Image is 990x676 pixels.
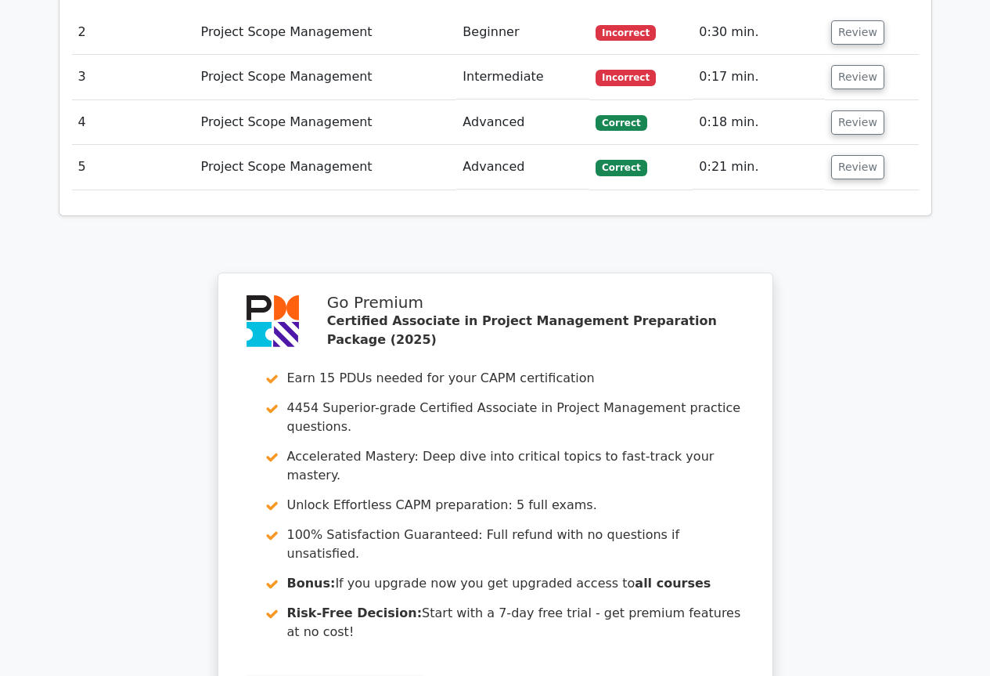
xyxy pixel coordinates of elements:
[195,55,457,99] td: Project Scope Management
[596,115,646,131] span: Correct
[195,145,457,190] td: Project Scope Management
[831,155,884,179] button: Review
[72,55,195,99] td: 3
[72,145,195,190] td: 5
[456,145,589,190] td: Advanced
[693,100,825,145] td: 0:18 min.
[693,10,825,55] td: 0:30 min.
[831,65,884,89] button: Review
[456,10,589,55] td: Beginner
[72,10,195,55] td: 2
[831,20,884,45] button: Review
[831,110,884,135] button: Review
[596,160,646,175] span: Correct
[693,55,825,99] td: 0:17 min.
[456,100,589,145] td: Advanced
[693,145,825,190] td: 0:21 min.
[72,100,195,145] td: 4
[195,10,457,55] td: Project Scope Management
[596,70,656,85] span: Incorrect
[195,100,457,145] td: Project Scope Management
[456,55,589,99] td: Intermediate
[596,25,656,41] span: Incorrect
